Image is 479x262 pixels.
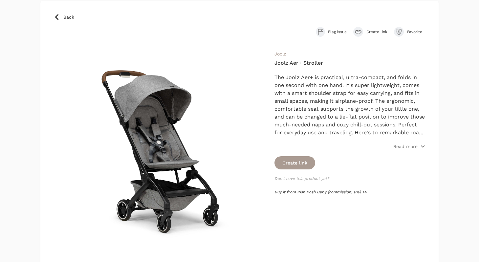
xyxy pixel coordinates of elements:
[394,27,425,37] button: Favorite
[328,29,347,34] span: Flag issue
[274,190,367,194] a: Buy it from Pish Posh Baby (commission: 6%) >>
[393,143,425,150] button: Read more
[54,14,425,20] a: Back
[63,14,74,20] span: Back
[366,29,387,34] span: Create link
[274,176,426,181] p: Don't have this product yet?
[274,74,426,137] div: The Joolz Aer+ is practical, ultra-compact, and folds in one second with one hand. It's super lig...
[353,27,387,37] button: Create link
[393,143,418,150] p: Read more
[59,50,262,253] img: Joolz Aer+ Stroller
[274,59,426,67] h4: Joolz Aer+ Stroller
[274,51,286,56] a: Joolz
[407,29,425,34] span: Favorite
[316,27,347,37] button: Flag issue
[274,156,315,169] button: Create link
